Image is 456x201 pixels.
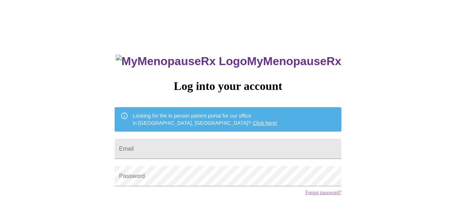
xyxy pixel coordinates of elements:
[133,109,277,129] div: Looking for the in person patient portal for our office in [GEOGRAPHIC_DATA], [GEOGRAPHIC_DATA]?
[305,190,341,196] a: Forgot password?
[115,79,341,93] h3: Log into your account
[253,120,277,126] a: Click here!
[116,55,247,68] img: MyMenopauseRx Logo
[116,55,341,68] h3: MyMenopauseRx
